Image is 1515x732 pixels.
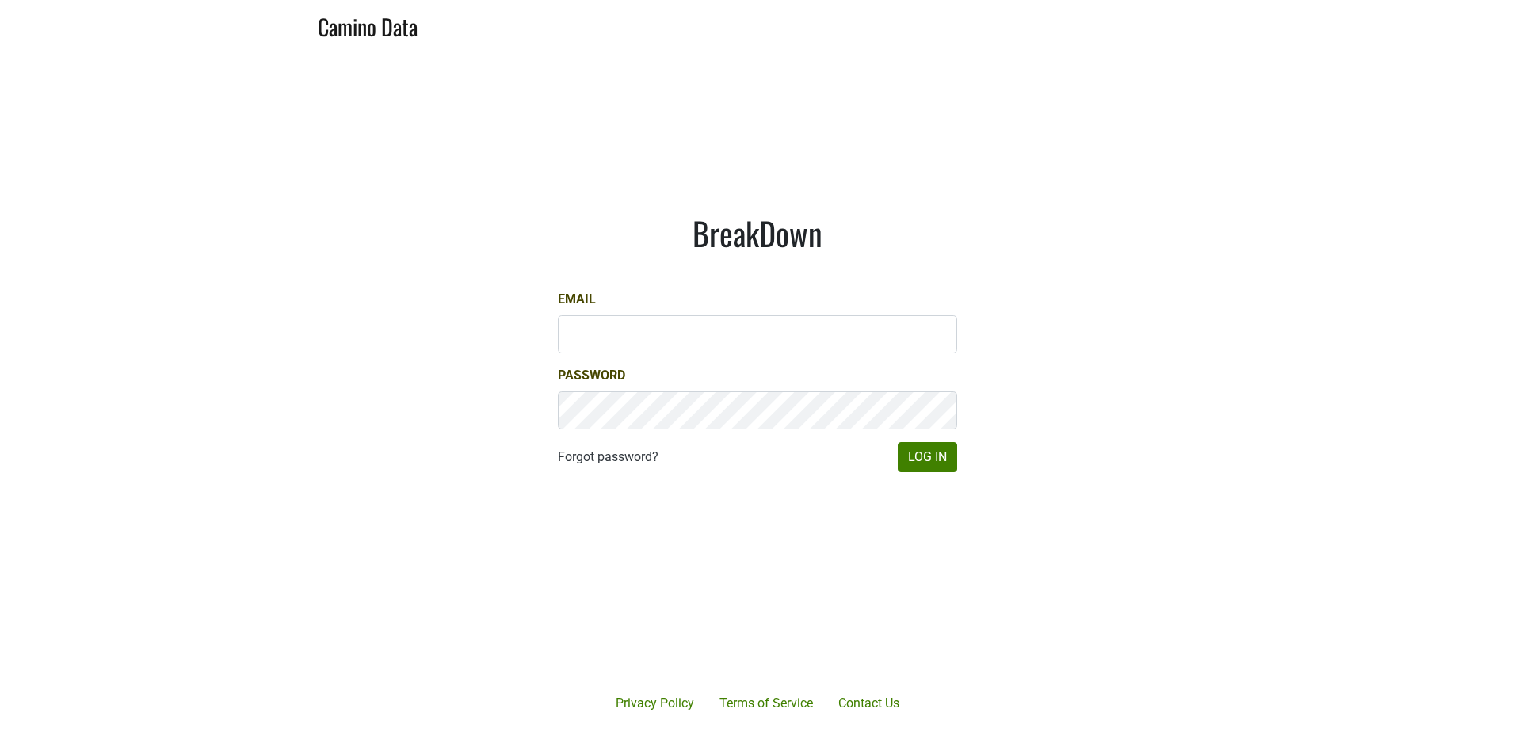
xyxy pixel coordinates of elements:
a: Privacy Policy [603,688,707,719]
button: Log In [898,442,957,472]
label: Email [558,290,596,309]
label: Password [558,366,625,385]
a: Contact Us [826,688,912,719]
a: Terms of Service [707,688,826,719]
h1: BreakDown [558,214,957,252]
a: Forgot password? [558,448,658,467]
a: Camino Data [318,6,418,44]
